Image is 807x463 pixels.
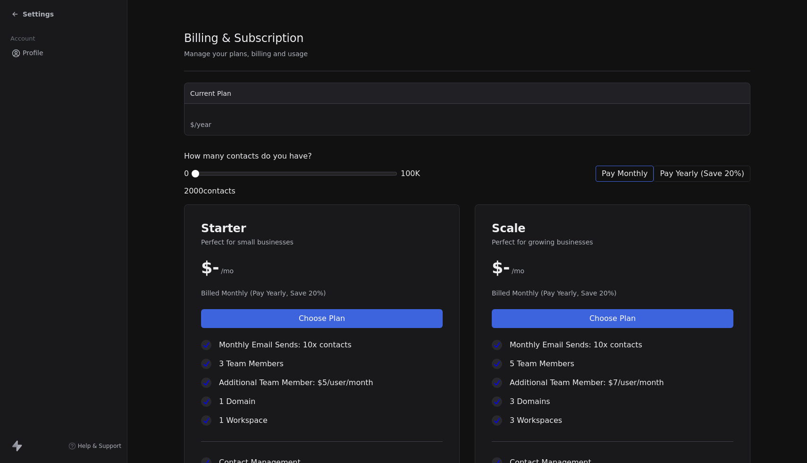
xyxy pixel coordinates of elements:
span: Monthly Email Sends: 10x contacts [219,339,352,351]
span: Pay Monthly [602,168,647,179]
span: Billing & Subscription [184,31,303,45]
span: Monthly Email Sends: 10x contacts [510,339,642,351]
span: 5 Team Members [510,358,574,370]
span: 0 [184,168,189,179]
span: 1 Domain [219,396,255,407]
span: /mo [221,266,234,276]
span: Profile [23,48,43,58]
a: Help & Support [68,442,121,450]
a: Profile [8,45,119,61]
span: 3 Workspaces [510,415,562,426]
span: Perfect for growing businesses [492,237,733,247]
span: Additional Team Member: $5/user/month [219,377,373,388]
span: Billed Monthly (Pay Yearly, Save 20%) [201,288,443,298]
button: Choose Plan [201,309,443,328]
span: Additional Team Member: $7/user/month [510,377,664,388]
span: How many contacts do you have? [184,151,312,162]
span: 3 Domains [510,396,550,407]
span: Billed Monthly (Pay Yearly, Save 20%) [492,288,733,298]
span: Perfect for small businesses [201,237,443,247]
span: Starter [201,221,443,236]
button: Choose Plan [492,309,733,328]
a: Settings [11,9,54,19]
span: 1 Workspace [219,415,268,426]
span: $ - [492,258,510,277]
span: /mo [512,266,524,276]
span: Help & Support [78,442,121,450]
span: Manage your plans, billing and usage [184,50,308,58]
span: Scale [492,221,733,236]
span: $ / year [190,120,691,129]
span: Account [6,32,39,46]
th: Current Plan [185,83,750,104]
span: $ - [201,258,219,277]
span: Pay Yearly (Save 20%) [660,168,744,179]
span: Settings [23,9,54,19]
span: 3 Team Members [219,358,284,370]
span: 100K [401,168,420,179]
span: 2000 contacts [184,185,235,197]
